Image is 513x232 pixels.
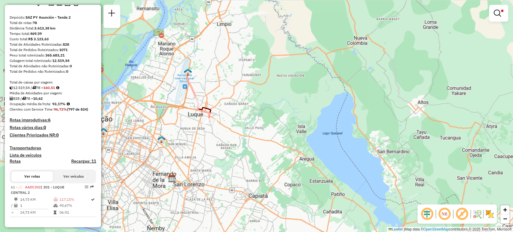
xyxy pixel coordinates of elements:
[10,96,96,101] div: 828 / 78 =
[28,37,49,41] strong: R$ 3.123,63
[153,28,164,39] img: Puente Remanso
[85,185,88,189] em: Opções
[387,227,513,232] div: Map data © contributors,© 2025 TomTom, Microsoft
[11,185,64,195] span: 61 -
[10,125,96,130] h4: Rotas vários dias:
[10,20,96,26] div: Total de rotas:
[10,133,96,138] h4: Clientes Priorizados NR:
[53,211,56,214] i: Tempo total em rota
[11,171,53,182] button: Ver rotas
[10,15,96,20] div: Depósito:
[14,198,18,201] i: Distância Total
[10,47,96,53] div: Total de Pedidos Roteirizados:
[63,42,69,47] strong: 828
[503,215,507,222] span: −
[10,69,96,74] div: Total de Pedidos não Roteirizados:
[10,26,96,31] div: Distância Total:
[10,80,96,85] div: Total de caixas por viagem:
[44,125,46,130] strong: 0
[33,96,43,101] strong: 10,62
[10,58,96,63] div: Cubagem total roteirizado:
[30,31,42,36] strong: 469:39
[59,47,68,52] strong: 1071
[157,136,165,143] img: F55
[404,227,405,231] span: |
[10,31,96,36] div: Tempo total:
[503,206,507,213] span: +
[43,85,55,90] strong: 160,51
[10,145,96,151] h4: Transportadoras
[10,53,96,58] div: Peso total roteirizado:
[10,102,51,106] span: Ocupação média da frota:
[14,204,18,207] i: Total de Atividades
[10,90,96,96] div: Média de Atividades por viagem:
[491,7,506,19] a: Exibir filtros
[52,102,66,106] strong: 93,17%
[423,227,449,231] a: OpenStreetMap
[485,209,494,219] img: Exibir/Ocultar setores
[11,209,14,215] td: =
[10,118,96,123] h4: Rotas improdutivas:
[10,63,96,69] div: Total de Atividades não Roteirizadas:
[10,36,96,42] div: Custo total:
[71,159,96,164] h4: Recargas: 11
[32,86,36,90] i: Total de rotas
[34,26,56,30] strong: 3.613,38 km
[25,185,41,189] span: AADC202
[10,159,21,164] a: Rotas
[10,86,13,90] i: Cubagem total roteirizado
[56,86,59,90] i: Meta Caixas/viagem: 187,00 Diferença: -26,49
[472,209,482,219] img: Fluxo de ruas
[11,185,64,195] span: | 201 - LUQUE CENTRAL 2
[59,197,90,203] td: 117,15%
[10,107,54,111] span: Clientes com Service Time:
[59,209,90,215] td: 06:01
[11,203,14,209] td: /
[420,207,434,221] span: Ocultar deslocamento
[455,207,469,221] span: Exibir rótulo
[20,197,53,203] td: 14,73 KM
[10,42,96,47] div: Total de Atividades Roteirizadas:
[20,203,53,209] td: 1
[66,69,68,74] strong: 0
[437,207,452,221] span: Ocultar NR
[48,117,50,123] strong: 6
[54,107,67,111] strong: 96,72%
[67,107,88,111] strong: (797 de 824)
[99,127,107,135] img: UDC - Asunción - Tada España
[91,198,95,201] i: Rota otimizada
[70,64,72,68] strong: 0
[10,153,96,158] h4: Lista de veículos
[45,53,65,57] strong: 365.683,21
[26,15,71,20] strong: SAZ PY Asunción - Tanda 2
[56,132,59,138] strong: 0
[168,175,176,182] img: SAZ PY Asunción - Tanda 2
[52,58,69,63] strong: 12.519,54
[53,171,94,182] button: Ver veículos
[59,203,90,209] td: 90,67%
[53,204,58,207] i: % de utilização da cubagem
[184,68,192,76] img: UDC - Luque - FADEL
[53,198,58,201] i: % de utilização do peso
[106,7,118,21] a: Nova sessão e pesquisa
[500,214,509,223] a: Zoom out
[67,102,70,106] em: Média calculada utilizando a maior ocupação (%Peso ou %Cubagem) de cada rota da sessão. Rotas cro...
[10,97,13,100] i: Total de Atividades
[22,97,26,100] i: Total de rotas
[90,185,94,189] em: Rota exportada
[501,10,503,12] span: Filtro Ativo
[20,209,53,215] td: 14,73 KM
[10,85,96,90] div: 12.519,54 / 78 =
[33,20,37,25] strong: 78
[500,205,509,214] a: Zoom in
[388,227,403,231] a: Leaflet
